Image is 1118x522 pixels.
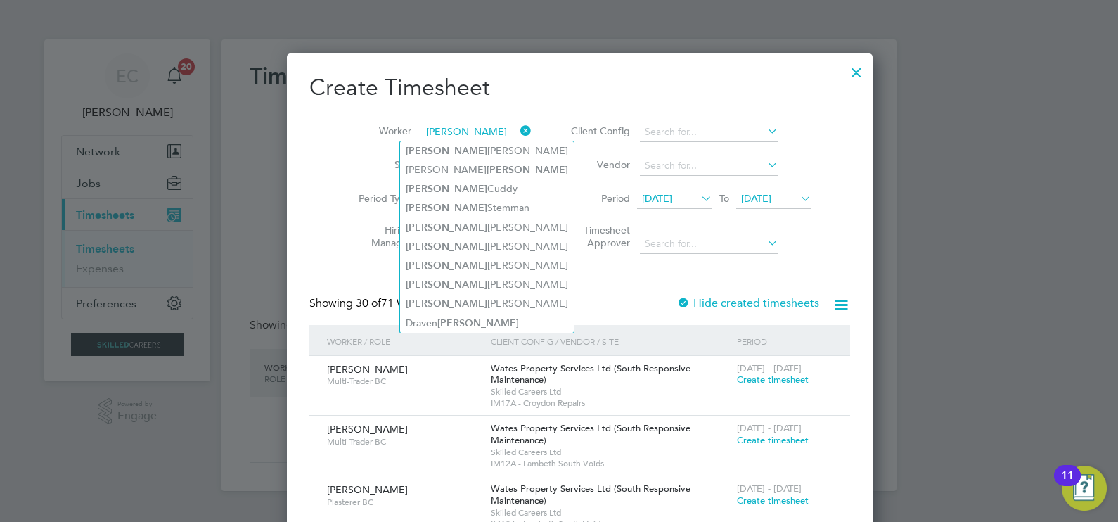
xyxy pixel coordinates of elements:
[491,447,730,458] span: Skilled Careers Ltd
[640,122,778,142] input: Search for...
[737,495,809,507] span: Create timesheet
[348,158,411,171] label: Site
[676,296,819,310] label: Hide created timesheets
[487,325,733,357] div: Client Config / Vendor / Site
[640,234,778,254] input: Search for...
[327,363,408,376] span: [PERSON_NAME]
[400,314,574,333] li: Draven
[400,218,574,237] li: [PERSON_NAME]
[327,376,480,387] span: Multi-Trader BC
[400,179,574,198] li: Cuddy
[715,189,733,208] span: To
[1062,466,1107,511] button: Open Resource Center, 11 new notifications
[323,325,487,357] div: Worker / Role
[567,224,630,249] label: Timesheet Approver
[356,296,437,310] span: 71 Workers
[327,497,480,508] span: Plasterer BC
[327,423,408,435] span: [PERSON_NAME]
[348,224,411,249] label: Hiring Manager
[491,397,730,409] span: IM17A - Croydon Repairs
[437,317,519,329] b: [PERSON_NAME]
[406,260,487,272] b: [PERSON_NAME]
[491,386,730,397] span: Skilled Careers Ltd
[400,198,574,217] li: Stemman
[356,296,381,310] span: 30 of
[421,122,532,142] input: Search for...
[400,141,574,160] li: [PERSON_NAME]
[737,422,802,434] span: [DATE] - [DATE]
[642,192,672,205] span: [DATE]
[491,422,690,446] span: Wates Property Services Ltd (South Responsive Maintenance)
[567,125,630,137] label: Client Config
[487,164,568,176] b: [PERSON_NAME]
[737,374,809,386] span: Create timesheet
[400,275,574,294] li: [PERSON_NAME]
[733,325,836,357] div: Period
[640,156,778,176] input: Search for...
[406,145,487,157] b: [PERSON_NAME]
[406,222,487,234] b: [PERSON_NAME]
[400,160,574,179] li: [PERSON_NAME]
[327,436,480,447] span: Multi-Trader BC
[406,298,487,310] b: [PERSON_NAME]
[491,362,690,386] span: Wates Property Services Ltd (South Responsive Maintenance)
[567,192,630,205] label: Period
[567,158,630,171] label: Vendor
[406,279,487,291] b: [PERSON_NAME]
[1061,476,1074,494] div: 11
[737,362,802,374] span: [DATE] - [DATE]
[406,202,487,214] b: [PERSON_NAME]
[348,192,411,205] label: Period Type
[491,458,730,469] span: IM12A - Lambeth South Voids
[309,73,850,103] h2: Create Timesheet
[406,183,487,195] b: [PERSON_NAME]
[400,294,574,313] li: [PERSON_NAME]
[348,125,411,137] label: Worker
[491,483,690,507] span: Wates Property Services Ltd (South Responsive Maintenance)
[737,483,802,495] span: [DATE] - [DATE]
[400,237,574,256] li: [PERSON_NAME]
[309,296,440,311] div: Showing
[400,256,574,275] li: [PERSON_NAME]
[737,434,809,446] span: Create timesheet
[406,241,487,253] b: [PERSON_NAME]
[491,507,730,518] span: Skilled Careers Ltd
[327,483,408,496] span: [PERSON_NAME]
[741,192,771,205] span: [DATE]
